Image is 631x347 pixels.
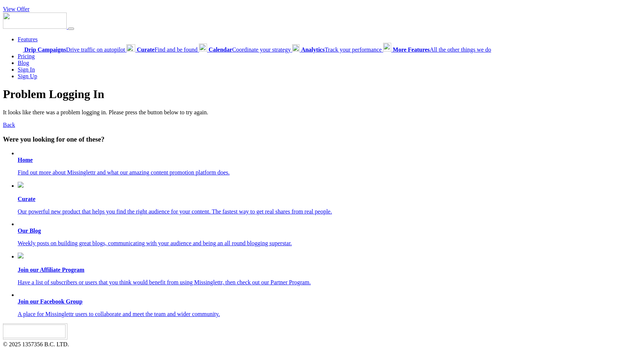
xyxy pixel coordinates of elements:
a: Join our Facebook Group A place for Missinglettr users to collaborate and meet the team and wider... [18,298,628,317]
a: Back [3,122,15,128]
p: A place for Missinglettr users to collaborate and meet the team and wider community. [18,311,628,317]
span: All the other things we do [393,46,491,53]
a: Our Blog Weekly posts on building great blogs, communicating with your audience and being an all ... [18,228,628,247]
span: Coordinate your strategy [208,46,291,53]
p: Weekly posts on building great blogs, communicating with your audience and being an all round blo... [18,240,628,247]
a: Drip CampaignsDrive traffic on autopilot [18,46,126,53]
b: Join our Facebook Group [18,298,83,305]
a: Curate Our powerful new product that helps you find the right audience for your content. The fast... [18,182,628,215]
a: CalendarCoordinate your strategy [199,46,292,53]
p: It looks like there was a problem logging in. Please press the button below to try again. [3,109,628,116]
p: Find out more about Missinglettr and what our amazing content promotion platform does. [18,169,628,176]
b: Calendar [208,46,232,53]
a: Sign Up [18,73,37,79]
a: CurateFind and be found [126,46,199,53]
img: Missinglettr - Social Media Marketing for content focused teams | Product Hunt [3,325,66,338]
b: Join our Affiliate Program [18,267,84,273]
a: Home Find out more about Missinglettr and what our amazing content promotion platform does. [18,157,628,176]
b: Curate [18,196,35,202]
span: Drive traffic on autopilot [24,46,125,53]
img: revenue.png [18,253,24,258]
b: Curate [137,46,154,53]
span: Track your performance [301,46,382,53]
span: Find and be found [137,46,197,53]
b: Drip Campaigns [24,46,66,53]
b: Home [18,157,33,163]
a: Features [18,36,38,42]
b: Analytics [301,46,325,53]
div: Features [18,43,628,53]
a: Pricing [18,53,35,59]
h3: Were you looking for one of these? [3,135,628,143]
b: More Features [393,46,430,53]
img: curate.png [18,182,24,188]
p: Have a list of subscribers or users that you think would benefit from using Missinglettr, then ch... [18,279,628,286]
a: Sign In [18,66,35,73]
button: Menu [68,28,74,30]
a: Blog [18,60,29,66]
b: Our Blog [18,228,41,234]
a: Join our Affiliate Program Have a list of subscribers or users that you think would benefit from ... [18,253,628,286]
a: View Offer [3,6,29,12]
a: AnalyticsTrack your performance [292,46,383,53]
h1: Problem Logging In [3,87,628,101]
p: Our powerful new product that helps you find the right audience for your content. The fastest way... [18,208,628,215]
a: More FeaturesAll the other things we do [383,46,491,53]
